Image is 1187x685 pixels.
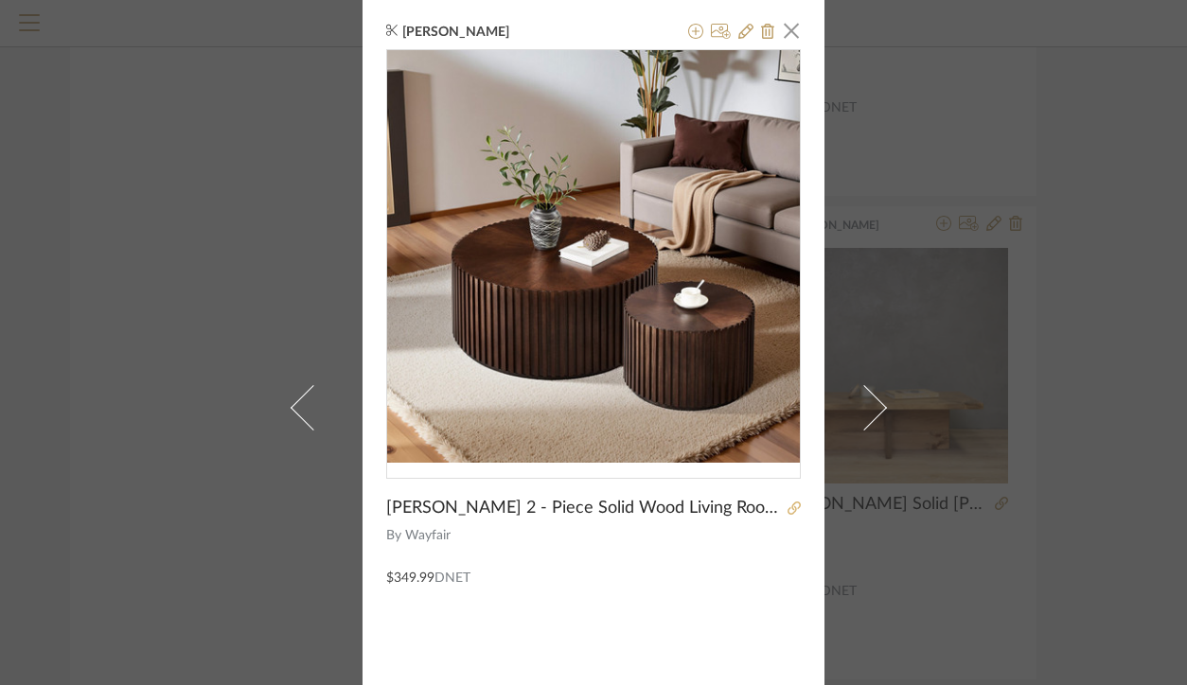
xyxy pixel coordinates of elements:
[386,526,401,546] span: By
[387,50,800,463] div: 0
[772,11,810,49] button: Close
[386,571,434,585] span: $349.99
[387,50,800,463] img: 9136b5da-9a21-4e17-881e-970572937609_436x436.jpg
[434,571,470,585] span: DNET
[386,498,782,518] span: [PERSON_NAME] 2 - Piece Solid Wood Living Room Table Set
[402,24,539,41] span: [PERSON_NAME]
[405,526,802,546] span: Wayfair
